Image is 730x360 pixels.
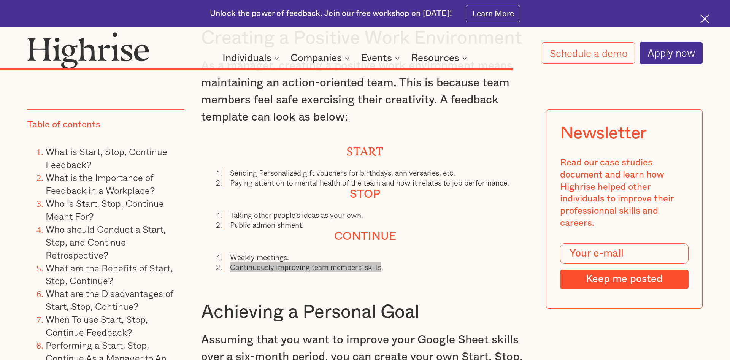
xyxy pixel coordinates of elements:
[361,54,402,63] div: Events
[201,230,529,243] h4: Continue
[46,197,164,224] a: Who is Start, Stop, Continue Meant For?
[542,42,635,64] a: Schedule a demo
[27,32,149,69] img: Highrise logo
[46,261,173,288] a: What are the Benefits of Start, Stop, Continue?
[560,124,647,143] div: Newsletter
[222,54,281,63] div: Individuals
[290,54,342,63] div: Companies
[46,312,148,339] a: When To use Start, Stop, Continue Feedback?
[411,54,459,63] div: Resources
[560,270,689,289] input: Keep me posted
[46,171,155,198] a: What is the Importance of Feedback in a Workplace?
[201,187,529,201] h4: Stop
[466,5,520,22] a: Learn More
[46,145,167,172] a: What is Start, Stop, Continue Feedback?
[224,252,529,262] li: Weekly meetings.
[560,157,689,230] div: Read our case studies document and learn how Highrise helped other individuals to improve their p...
[46,287,173,314] a: What are the Disadvantages of Start, Stop, Continue?
[411,54,469,63] div: Resources
[224,178,529,188] li: Paying attention to mental health of the team and how it relates to job performance.
[201,301,529,324] h3: Achieving a Personal Goal
[640,42,703,64] a: Apply now
[346,145,384,152] strong: Start
[560,244,689,264] input: Your e-mail
[224,210,529,220] li: Taking other people's ideas as your own.
[201,57,529,126] p: As a manager, creating a positive work environment means maintaining an action-oriented team. Thi...
[210,8,452,19] div: Unlock the power of feedback. Join our free workshop on [DATE]!
[27,119,100,131] div: Table of contents
[46,222,166,262] a: Who should Conduct a Start, Stop, and Continue Retrospective?
[224,262,529,272] li: Continuously improving team members' skills.
[560,244,689,289] form: Modal Form
[700,14,709,23] img: Cross icon
[222,54,271,63] div: Individuals
[224,220,529,230] li: Public admonishment.
[224,168,529,178] li: Sending Personalized gift vouchers for birthdays, anniversaries, etc.
[290,54,352,63] div: Companies
[361,54,392,63] div: Events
